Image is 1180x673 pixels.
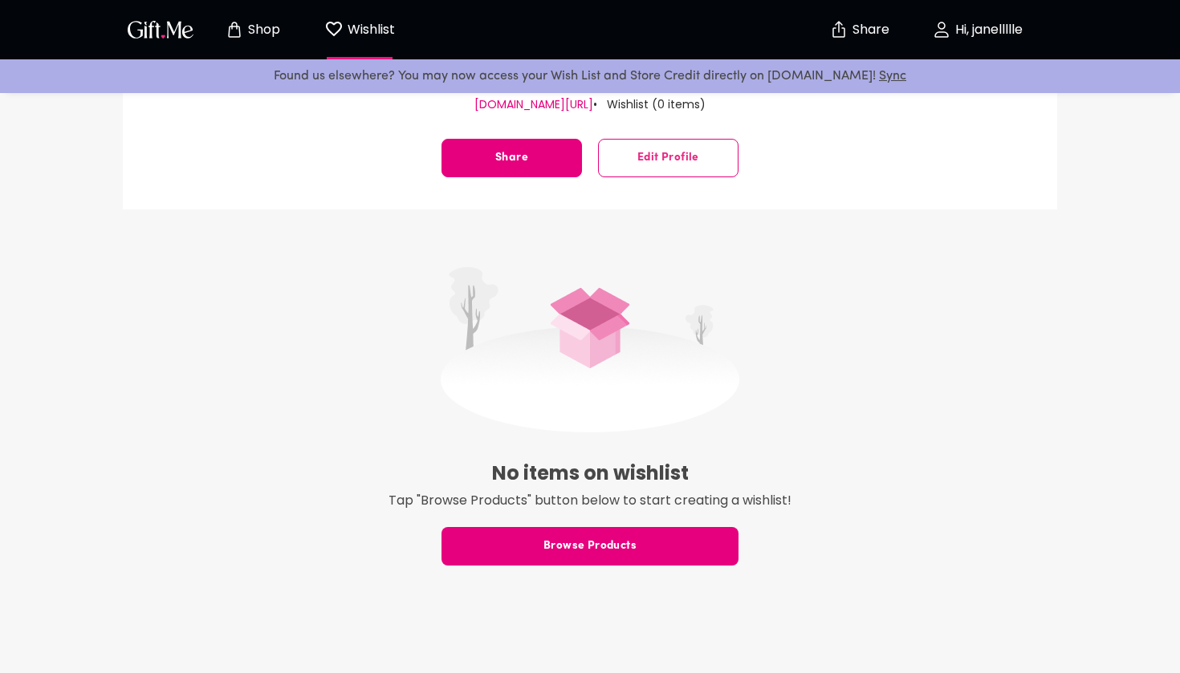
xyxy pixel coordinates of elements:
[315,4,404,55] button: Wishlist page
[344,19,395,40] p: Wishlist
[441,139,582,177] button: Share
[598,139,739,177] button: Edit Profile
[123,20,198,39] button: GiftMe Logo
[244,23,280,37] p: Shop
[123,456,1057,490] h6: No items on wishlist
[208,4,296,55] button: Store page
[124,18,197,41] img: GiftMe Logo
[831,2,887,58] button: Share
[879,70,906,83] a: Sync
[897,4,1057,55] button: Hi, janellllle
[829,20,848,39] img: secure
[13,66,1167,87] p: Found us elsewhere? You may now access your Wish List and Store Credit directly on [DOMAIN_NAME]!
[441,537,739,555] span: Browse Products
[951,23,1023,37] p: Hi, janellllle
[848,23,889,37] p: Share
[441,267,739,432] img: Wishlist is Empty
[123,490,1057,511] p: Tap "Browse Products" button below to start creating a wishlist!
[441,527,739,566] button: Browse Products
[474,94,593,115] p: [DOMAIN_NAME][URL]
[593,94,706,115] p: • Wishlist ( 0 items )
